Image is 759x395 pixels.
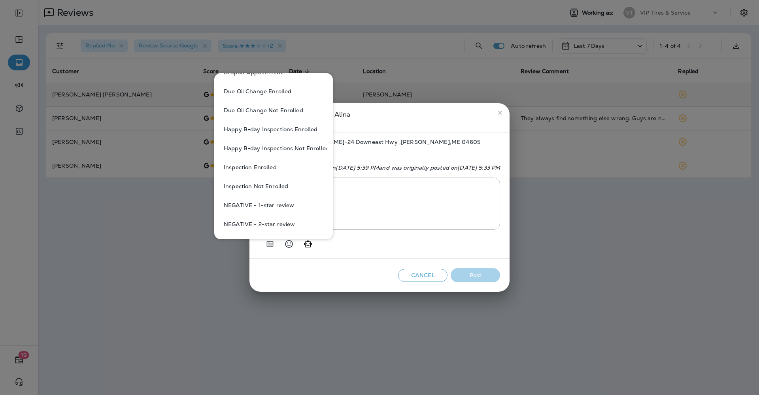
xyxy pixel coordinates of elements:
button: Due Oil Change Not Enrolled [221,101,327,120]
button: Inspection Enrolled [221,158,327,177]
button: Due Oil Change Enrolled [221,82,327,101]
button: close [494,106,506,119]
button: Happy B-day Inspections Enrolled [221,120,327,139]
button: NEGATIVE - 1-star review [221,196,327,215]
button: Dropoff Appointment [221,63,327,82]
p: This review was changed on [DATE] 5:39 PM [259,164,500,171]
span: [PERSON_NAME] - 24 Downeast Hwy , [PERSON_NAME] , ME 04605 [296,138,480,146]
span: and was originally posted on [DATE] 5:33 PM [379,164,500,171]
button: Happy B-day Inspections Not Enrolled [221,139,327,158]
button: Cancel [398,269,447,282]
button: Inspection Not Enrolled [221,177,327,196]
button: NEGATIVE - 2-star review [221,215,327,234]
button: NEGATIVE - Against Company Policy [221,234,327,253]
